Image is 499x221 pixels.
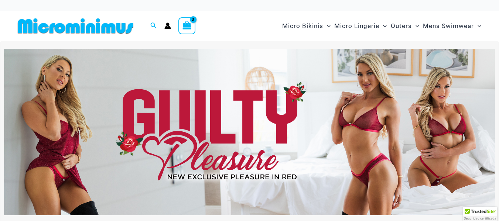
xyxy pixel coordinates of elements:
[463,207,497,221] div: TrustedSite Certified
[391,17,412,35] span: Outers
[15,18,136,34] img: MM SHOP LOGO FLAT
[279,14,484,38] nav: Site Navigation
[150,21,157,31] a: Search icon link
[423,17,474,35] span: Mens Swimwear
[4,49,495,215] img: Guilty Pleasures Red Lingerie
[164,23,171,29] a: Account icon link
[280,15,332,37] a: Micro BikinisMenu ToggleMenu Toggle
[379,17,387,35] span: Menu Toggle
[474,17,481,35] span: Menu Toggle
[332,15,389,37] a: Micro LingerieMenu ToggleMenu Toggle
[389,15,421,37] a: OutersMenu ToggleMenu Toggle
[282,17,323,35] span: Micro Bikinis
[334,17,379,35] span: Micro Lingerie
[421,15,483,37] a: Mens SwimwearMenu ToggleMenu Toggle
[412,17,419,35] span: Menu Toggle
[323,17,331,35] span: Menu Toggle
[178,17,195,34] a: View Shopping Cart, empty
